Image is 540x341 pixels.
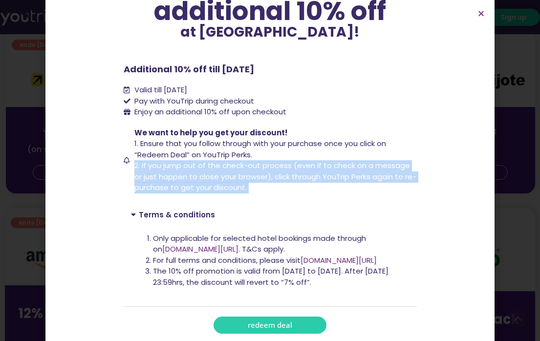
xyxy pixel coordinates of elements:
[124,203,417,226] div: Terms & conditions
[132,96,254,107] span: Pay with YouTrip during checkout
[477,10,485,17] a: Close
[301,255,377,265] a: [DOMAIN_NAME][URL]
[134,128,287,138] span: We want to help you get your discount!
[134,138,386,160] span: 1. Ensure that you follow through with your purchase once you click on “Redeem Deal” on YouTrip P...
[214,317,326,334] a: redeem deal
[139,210,215,220] a: Terms & conditions
[132,85,187,96] span: Valid till [DATE]
[124,25,417,39] p: at [GEOGRAPHIC_DATA]!
[162,244,238,254] a: [DOMAIN_NAME][URL]
[153,255,410,266] li: For full terms and conditions, please visit
[124,226,417,307] div: Terms & conditions
[134,160,416,192] span: 2. If you jump out of the check-out process (even if to check on a message or just happen to clos...
[153,266,410,288] li: The 10% off promotion is valid from [DATE] to [DATE]. After [DATE] 23:59hrs, the discount will re...
[134,107,286,117] span: Enjoy an additional 10% off upon checkout
[124,63,417,76] p: Additional 10% off till [DATE]
[248,321,292,329] span: redeem deal
[153,233,410,255] li: Only applicable for selected hotel bookings made through on . T&Cs apply.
